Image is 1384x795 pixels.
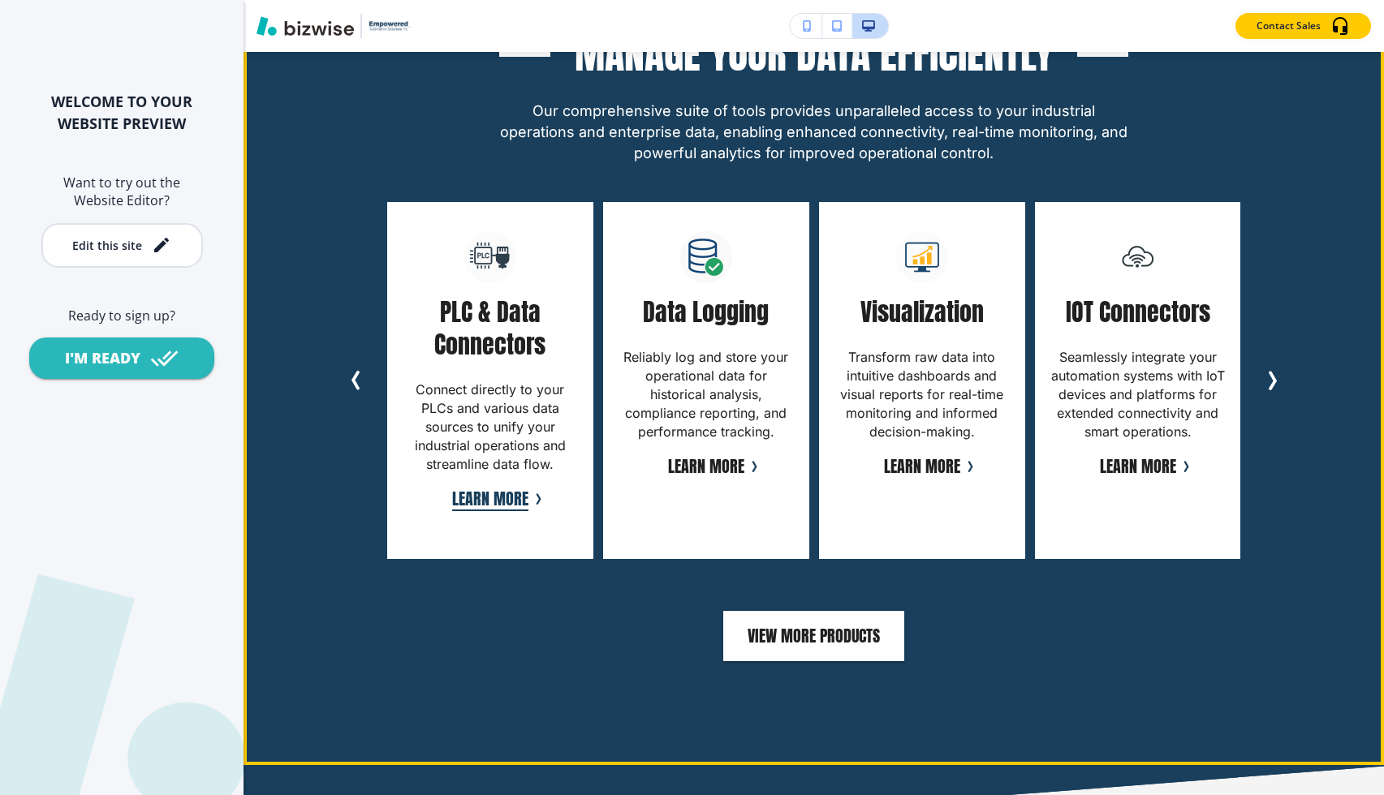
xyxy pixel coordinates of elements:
button: Next Slide [1256,364,1288,397]
div: I'M READY [65,348,140,368]
button: Learn More [452,487,528,511]
p: Contact Sales [1257,19,1321,33]
img: Data Logging [680,231,732,283]
div: Edit this site [72,239,142,251]
img: IOT Connectors [1112,231,1164,283]
img: PLC & Data Connectors [464,231,516,283]
button: Learn More [1100,454,1176,479]
p: Seamlessly integrate your automation systems with IoT devices and platforms for extended connecti... [1051,348,1225,441]
img: Bizwise Logo [257,16,354,36]
button: Learn More [668,454,744,479]
button: Previous Slide [340,364,373,397]
h5: Data Logging [643,296,769,329]
p: Our comprehensive suite of tools provides unparalleled access to your industrial operations and e... [498,101,1131,164]
img: Visualization [896,231,948,283]
p: Transform raw data into intuitive dashboards and visual reports for real-time monitoring and info... [835,348,1009,441]
button: I'M READY [29,337,214,379]
h5: Visualization [860,296,984,329]
button: Learn More [884,454,960,479]
p: Connect directly to your PLCs and various data sources to unify your industrial operations and st... [403,380,577,474]
h5: PLC & Data Connectors [403,296,577,361]
h6: Want to try out the Website Editor? [26,174,218,210]
h5: IOT Connectors [1066,296,1210,329]
img: Your Logo [369,20,412,31]
h3: Manage Your Data Efficiently [575,27,1053,81]
p: Reliably log and store your operational data for historical analysis, compliance reporting, and p... [619,348,793,441]
button: View More Products [723,611,904,661]
button: Contact Sales [1235,13,1371,39]
button: Edit this site [41,223,203,268]
h2: WELCOME TO YOUR WEBSITE PREVIEW [26,91,218,135]
h6: Ready to sign up? [26,307,218,324]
